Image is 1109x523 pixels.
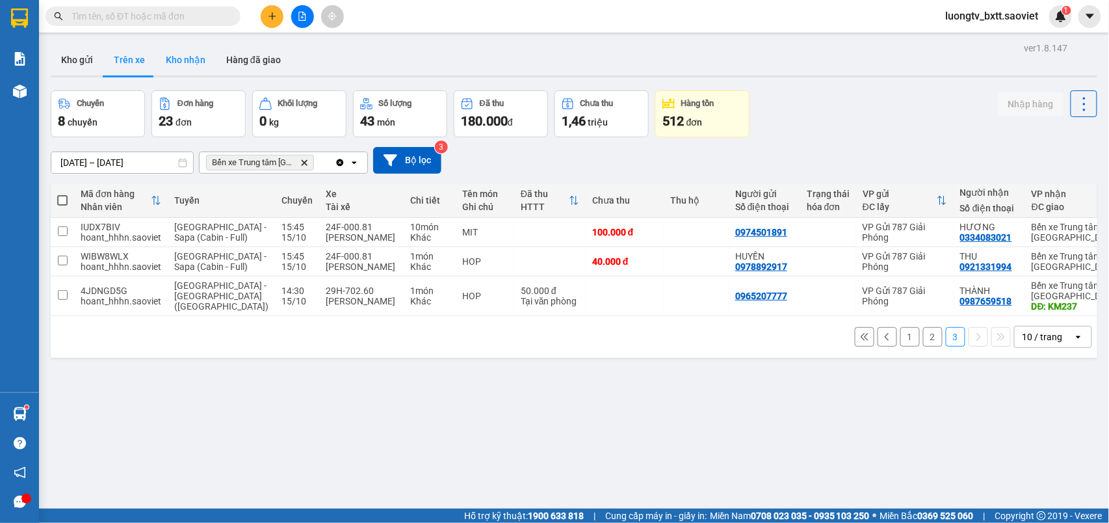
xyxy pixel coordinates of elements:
[281,195,313,206] div: Chuyến
[480,99,504,108] div: Đã thu
[454,90,548,137] button: Đã thu180.000đ
[807,189,850,199] div: Trạng thái
[873,513,877,518] span: ⚪️
[946,327,965,347] button: 3
[281,261,313,272] div: 15/10
[410,286,449,296] div: 1 món
[410,222,449,232] div: 10 món
[81,251,161,261] div: WIBW8WLX
[14,496,26,508] span: message
[462,227,508,237] div: MIT
[588,117,608,127] span: triệu
[81,261,161,272] div: hoant_hhhn.saoviet
[1024,41,1068,55] div: ver 1.8.147
[521,202,569,212] div: HTTT
[81,222,161,232] div: IUDX7BIV
[291,5,314,28] button: file-add
[281,232,313,243] div: 15/10
[863,202,937,212] div: ĐC lấy
[984,509,985,523] span: |
[592,195,657,206] div: Chưa thu
[1032,202,1109,212] div: ĐC giao
[212,157,295,168] span: Bến xe Trung tâm Lào Cai
[326,202,397,212] div: Tài xế
[735,202,794,212] div: Số điện thoại
[317,156,318,169] input: Selected Bến xe Trung tâm Lào Cai.
[81,232,161,243] div: hoant_hhhn.saoviet
[326,286,397,296] div: 29H-702.60
[326,232,397,243] div: [PERSON_NAME]
[1073,332,1084,342] svg: open
[960,232,1012,243] div: 0334083021
[353,90,447,137] button: Số lượng43món
[11,8,28,28] img: logo-vxr
[900,327,920,347] button: 1
[25,405,29,409] sup: 1
[960,261,1012,272] div: 0921331994
[321,5,344,28] button: aim
[592,227,657,237] div: 100.000 đ
[159,113,173,129] span: 23
[326,222,397,232] div: 24F-000.81
[735,261,787,272] div: 0978892917
[562,113,586,129] span: 1,46
[528,511,584,521] strong: 1900 633 818
[1062,6,1071,15] sup: 1
[410,261,449,272] div: Khác
[592,256,657,267] div: 40.000 đ
[998,92,1064,116] button: Nhập hàng
[960,251,1019,261] div: THU
[461,113,508,129] span: 180.000
[863,251,947,272] div: VP Gửi 787 Giải Phóng
[335,157,345,168] svg: Clear all
[68,117,98,127] span: chuyến
[377,117,395,127] span: món
[960,286,1019,296] div: THÀNH
[514,183,586,218] th: Toggle SortBy
[13,85,27,98] img: warehouse-icon
[81,286,161,296] div: 4JDNGD5G
[14,466,26,479] span: notification
[863,189,937,199] div: VP gửi
[151,90,246,137] button: Đơn hàng23đơn
[216,44,291,75] button: Hàng đã giao
[252,90,346,137] button: Khối lượng0kg
[326,251,397,261] div: 24F-000.81
[176,117,192,127] span: đơn
[521,189,569,199] div: Đã thu
[735,189,794,199] div: Người gửi
[807,202,850,212] div: hóa đơn
[410,296,449,306] div: Khác
[1078,5,1101,28] button: caret-down
[51,90,145,137] button: Chuyến8chuyến
[410,195,449,206] div: Chi tiết
[269,117,279,127] span: kg
[326,296,397,306] div: [PERSON_NAME]
[278,99,318,108] div: Khối lượng
[462,256,508,267] div: HOP
[360,113,374,129] span: 43
[670,195,722,206] div: Thu hộ
[462,189,508,199] div: Tên món
[1023,330,1063,343] div: 10 / trang
[581,99,614,108] div: Chưa thu
[54,12,63,21] span: search
[281,286,313,296] div: 14:30
[1032,189,1109,199] div: VP nhận
[81,296,161,306] div: hoant_hhhn.saoviet
[464,509,584,523] span: Hỗ trợ kỹ thuật:
[155,44,216,75] button: Kho nhận
[51,152,193,173] input: Select a date range.
[735,227,787,237] div: 0974501891
[51,44,103,75] button: Kho gửi
[300,159,308,167] svg: Delete
[74,183,168,218] th: Toggle SortBy
[1064,6,1069,15] span: 1
[13,407,27,421] img: warehouse-icon
[710,509,870,523] span: Miền Nam
[435,141,448,154] sup: 3
[326,189,397,199] div: Xe
[662,113,684,129] span: 512
[77,99,104,108] div: Chuyến
[521,296,579,306] div: Tại văn phòng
